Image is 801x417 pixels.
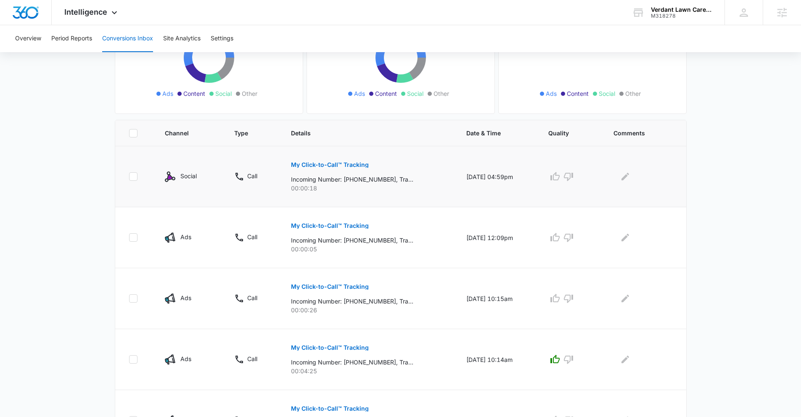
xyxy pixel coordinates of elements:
span: Ads [546,89,557,98]
p: My Click-to-Call™ Tracking [291,406,369,412]
div: Domain Overview [32,50,75,55]
span: Quality [548,129,581,137]
span: Content [567,89,589,98]
div: account id [651,13,712,19]
div: account name [651,6,712,13]
p: 00:00:18 [291,184,446,193]
span: Comments [613,129,661,137]
span: Other [625,89,641,98]
p: My Click-to-Call™ Tracking [291,345,369,351]
span: Type [234,129,259,137]
span: Channel [165,129,202,137]
span: Details [291,129,434,137]
p: Call [247,232,257,241]
button: Edit Comments [619,353,632,366]
p: 00:00:05 [291,245,446,253]
p: Call [247,354,257,363]
img: logo_orange.svg [13,13,20,20]
p: Incoming Number: [PHONE_NUMBER], Tracking Number: [PHONE_NUMBER], Ring To: [PHONE_NUMBER], Caller... [291,297,413,306]
div: v 4.0.25 [24,13,41,20]
button: My Click-to-Call™ Tracking [291,216,369,236]
button: Period Reports [51,25,92,52]
span: Content [375,89,397,98]
div: Domain: [DOMAIN_NAME] [22,22,93,29]
span: Content [183,89,205,98]
p: Ads [180,354,191,363]
span: Other [434,89,449,98]
button: Edit Comments [619,292,632,305]
button: Edit Comments [619,231,632,244]
img: tab_domain_overview_orange.svg [23,49,29,55]
span: Ads [354,89,365,98]
button: Site Analytics [163,25,201,52]
p: Incoming Number: [PHONE_NUMBER], Tracking Number: [PHONE_NUMBER], Ring To: [PHONE_NUMBER], Caller... [291,358,413,367]
button: Overview [15,25,41,52]
p: Call [247,172,257,180]
p: 00:04:25 [291,367,446,375]
button: Conversions Inbox [102,25,153,52]
p: My Click-to-Call™ Tracking [291,162,369,168]
button: My Click-to-Call™ Tracking [291,338,369,358]
span: Other [242,89,257,98]
p: Incoming Number: [PHONE_NUMBER], Tracking Number: [PHONE_NUMBER], Ring To: [PHONE_NUMBER], Caller... [291,175,413,184]
p: Call [247,293,257,302]
span: Social [407,89,423,98]
span: Date & Time [466,129,516,137]
td: [DATE] 04:59pm [456,146,538,207]
p: Incoming Number: [PHONE_NUMBER], Tracking Number: [PHONE_NUMBER], Ring To: [PHONE_NUMBER], Caller... [291,236,413,245]
img: tab_keywords_by_traffic_grey.svg [84,49,90,55]
img: website_grey.svg [13,22,20,29]
button: My Click-to-Call™ Tracking [291,277,369,297]
p: Social [180,172,197,180]
span: Social [215,89,232,98]
p: Ads [180,293,191,302]
p: 00:00:26 [291,306,446,314]
button: Settings [211,25,233,52]
p: My Click-to-Call™ Tracking [291,223,369,229]
td: [DATE] 10:15am [456,268,538,329]
div: Keywords by Traffic [93,50,142,55]
p: Ads [180,232,191,241]
span: Ads [162,89,173,98]
p: My Click-to-Call™ Tracking [291,284,369,290]
span: Social [599,89,615,98]
td: [DATE] 12:09pm [456,207,538,268]
button: Edit Comments [619,170,632,183]
td: [DATE] 10:14am [456,329,538,390]
button: My Click-to-Call™ Tracking [291,155,369,175]
span: Intelligence [64,8,107,16]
